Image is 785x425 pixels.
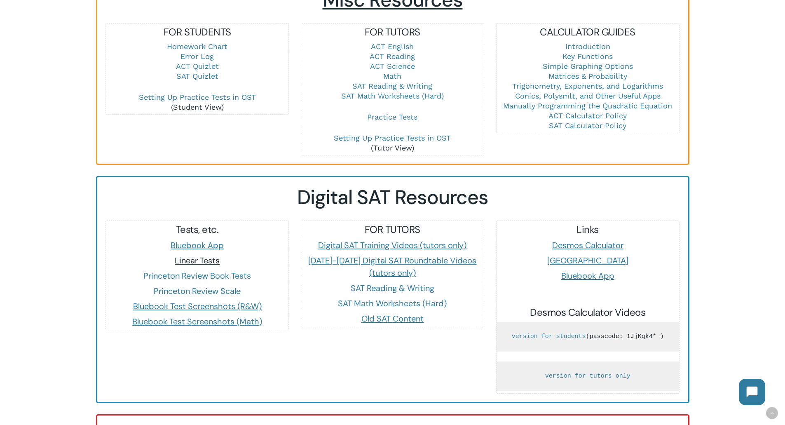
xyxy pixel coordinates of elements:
[503,101,672,110] a: Manually Programming the Quadratic Equation
[512,333,586,340] a: version for students
[351,283,434,294] a: SAT Reading & Writing
[176,62,219,70] a: ACT Quizlet
[341,92,444,100] a: SAT Math Worksheets (Hard)
[370,62,415,70] a: ACT Science
[497,322,679,352] pre: (passcode: 1JjKqk4* )
[106,92,288,112] p: (Student View)
[318,240,466,251] a: Digital SAT Training Videos (tutors only)
[562,52,613,61] a: Key Functions
[334,134,451,142] a: Setting Up Practice Tests in OST
[361,313,424,324] a: Old SAT Content
[133,301,262,312] a: Bluebook Test Screenshots (R&W)
[565,42,610,51] a: Introduction
[175,255,220,266] a: Linear Tests
[548,111,627,120] a: ACT Calculator Policy
[106,26,288,39] h5: FOR STUDENTS
[497,26,679,39] h5: CALCULATOR GUIDES
[367,113,417,121] a: Practice Tests
[370,52,415,61] a: ACT Reading
[105,185,680,209] h2: Digital SAT Resources
[545,373,630,380] a: version for tutors only
[139,93,256,101] a: Setting Up Practice Tests in OST
[543,62,633,70] a: Simple Graphing Options
[549,121,626,130] a: SAT Calculator Policy
[497,223,679,236] h5: Links
[371,42,414,51] a: ACT English
[154,286,241,296] a: Princeton Review Scale
[143,270,251,281] a: Princeton Review Book Tests
[548,72,627,80] a: Matrices & Probability
[167,42,227,51] a: Homework Chart
[338,298,447,309] a: SAT Math Worksheets (Hard)
[731,371,773,413] iframe: Chatbot
[171,240,224,251] a: Bluebook App
[106,223,288,236] h5: Tests, etc.
[352,82,432,90] a: SAT Reading & Writing
[512,82,663,90] a: Trigonometry, Exponents, and Logarithms
[383,72,401,80] a: Math
[301,133,484,153] p: (Tutor View)
[561,270,614,281] a: Bluebook App
[301,223,484,236] h5: FOR TUTORS
[552,240,623,251] a: Desmos Calculator
[515,92,661,100] a: Conics, Polysmlt, and Other Useful Apps
[301,26,484,39] h5: FOR TUTORS
[132,316,262,327] a: Bluebook Test Screenshots (Math)
[176,72,218,80] a: SAT Quizlet
[497,306,679,319] h5: Desmos Calculator Videos
[547,255,628,266] a: [GEOGRAPHIC_DATA]
[308,255,476,278] a: [DATE]-[DATE] Digital SAT Roundtable Videos (tutors only)
[180,52,214,61] a: Error Log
